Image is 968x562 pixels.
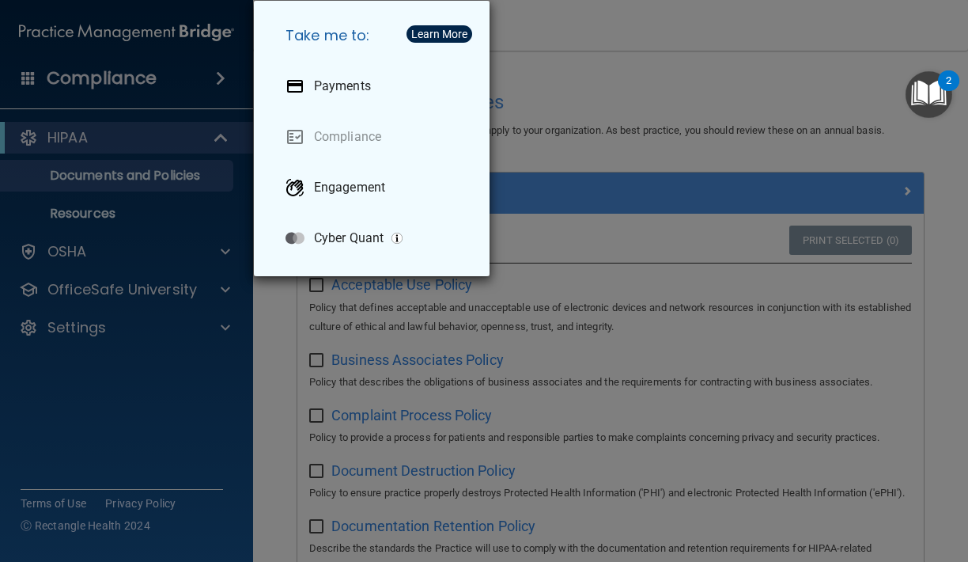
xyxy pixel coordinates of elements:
[273,13,477,58] h5: Take me to:
[273,64,477,108] a: Payments
[314,180,385,196] p: Engagement
[314,230,384,246] p: Cyber Quant
[406,25,472,43] button: Learn More
[889,477,949,537] iframe: Drift Widget Chat Controller
[314,78,371,94] p: Payments
[946,81,951,101] div: 2
[273,165,477,210] a: Engagement
[273,216,477,260] a: Cyber Quant
[411,28,467,40] div: Learn More
[273,115,477,159] a: Compliance
[906,71,952,118] button: Open Resource Center, 2 new notifications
